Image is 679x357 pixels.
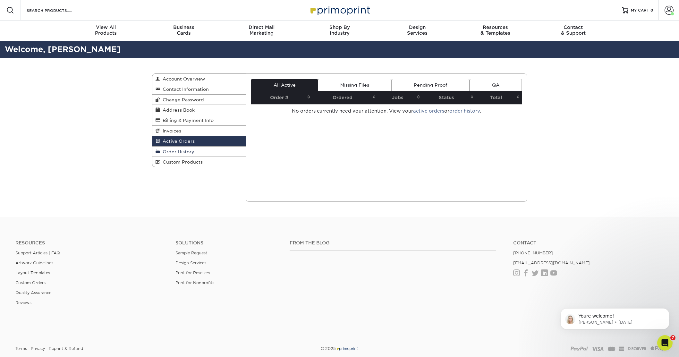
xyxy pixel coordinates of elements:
a: Print for Resellers [175,270,210,275]
span: Shop By [301,24,378,30]
img: Primoprint [308,3,372,17]
div: Products [67,24,145,36]
th: Ordered [312,91,378,104]
h4: From the Blog [290,240,496,246]
a: BusinessCards [145,21,223,41]
a: View AllProducts [67,21,145,41]
span: Design [378,24,456,30]
span: Contact [534,24,612,30]
a: Direct MailMarketing [223,21,301,41]
a: Shop ByIndustry [301,21,378,41]
a: Reprint & Refund [49,344,83,353]
span: Billing & Payment Info [160,118,214,123]
a: Change Password [152,95,246,105]
a: Print for Nonprofits [175,280,214,285]
th: Jobs [378,91,422,104]
span: MY CART [631,8,649,13]
a: Contact [513,240,664,246]
a: Billing & Payment Info [152,115,246,125]
a: Pending Proof [392,79,470,91]
div: & Support [534,24,612,36]
span: Direct Mail [223,24,301,30]
a: Artwork Guidelines [15,260,53,265]
div: Industry [301,24,378,36]
a: order history [449,108,480,114]
div: Marketing [223,24,301,36]
th: Total [476,91,522,104]
a: Quality Assurance [15,290,51,295]
img: Primoprint [336,346,358,351]
a: Custom Products [152,157,246,167]
a: Design Services [175,260,206,265]
input: SEARCH PRODUCTS..... [26,6,89,14]
span: Custom Products [160,159,203,165]
span: Account Overview [160,76,205,81]
span: Contact Information [160,87,209,92]
a: [EMAIL_ADDRESS][DOMAIN_NAME] [513,260,590,265]
a: DesignServices [378,21,456,41]
span: 0 [650,8,653,13]
a: Invoices [152,126,246,136]
span: Address Book [160,107,195,113]
div: Cards [145,24,223,36]
a: Sample Request [175,251,207,255]
span: View All [67,24,145,30]
td: No orders currently need your attention. View your or . [251,104,522,118]
th: Status [422,91,476,104]
iframe: Intercom live chat [657,335,673,351]
a: [PHONE_NUMBER] [513,251,553,255]
a: All Active [251,79,318,91]
a: Active Orders [152,136,246,146]
span: 7 [670,335,675,340]
th: Order # [251,91,312,104]
div: © 2025 [230,344,449,353]
div: Services [378,24,456,36]
span: Change Password [160,97,204,102]
a: Support Articles | FAQ [15,251,60,255]
div: & Templates [456,24,534,36]
a: Contact Information [152,84,246,94]
a: QA [470,79,522,91]
a: Missing Files [318,79,391,91]
h4: Resources [15,240,166,246]
a: Contact& Support [534,21,612,41]
span: Resources [456,24,534,30]
a: Address Book [152,105,246,115]
h4: Solutions [175,240,280,246]
span: Active Orders [160,139,195,144]
a: Account Overview [152,74,246,84]
a: Reviews [15,300,31,305]
a: Order History [152,147,246,157]
span: Invoices [160,128,181,133]
iframe: Intercom notifications message [551,295,679,340]
span: Order History [160,149,194,154]
a: Resources& Templates [456,21,534,41]
span: Business [145,24,223,30]
a: active orders [413,108,444,114]
a: Layout Templates [15,270,50,275]
a: Custom Orders [15,280,46,285]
